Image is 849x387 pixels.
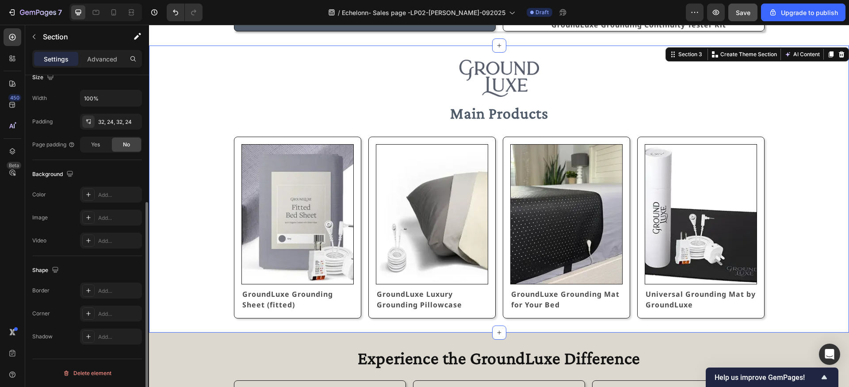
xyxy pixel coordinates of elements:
p: Universal Grounding Mat by GroundLuxe [497,264,607,285]
div: Add... [98,191,140,199]
div: Add... [98,310,140,318]
p: Settings [44,54,69,64]
div: 32, 24, 32, 24 [98,118,140,126]
p: GroundLuxe Grounding Sheet (fitted) [93,264,204,285]
span: Help us improve GemPages! [715,373,819,382]
div: Beta [7,162,21,169]
div: Add... [98,237,140,245]
div: Background [32,169,75,180]
button: AI Content [634,24,673,35]
div: Corner [32,310,50,318]
p: GroundLuxe Luxury Grounding Pillowcase [228,264,338,285]
div: Padding [32,118,53,126]
div: Size [32,72,56,84]
span: Yes [91,141,100,149]
div: 450 [8,94,21,101]
div: Border [32,287,50,295]
span: Echelonn- Sales page -LP02-[PERSON_NAME]-092025 [342,8,505,17]
p: Advanced [87,54,117,64]
p: 7 [58,7,62,18]
span: Draft [535,8,549,16]
div: Shadow [32,333,53,341]
img: gempages_574793632628867871-7c392f45-3eb8-450e-999a-b1fd00182121.webp [496,119,608,260]
span: / [338,8,340,17]
h2: Experience the GroundLuxe Difference [85,322,616,345]
img: gempages_574793632628867871-376b756f-a2ee-4a1a-8a92-ff22ac32a235.png [310,35,390,72]
div: Width [32,94,47,102]
p: Section [43,31,115,42]
p: GroundLuxe Grounding Mat for Your Bed [362,264,473,285]
div: Add... [98,333,140,341]
div: Add... [98,214,140,222]
img: gempages_574793632628867871-c66824fa-a57b-4b45-9235-382bb7ea808c.webp [361,119,474,260]
p: Main Products [86,77,615,100]
button: Upgrade to publish [761,4,845,21]
span: No [123,141,130,149]
div: Image [32,214,48,222]
div: Page padding [32,141,75,149]
button: 7 [4,4,66,21]
div: Undo/Redo [167,4,203,21]
div: Video [32,237,46,245]
iframe: Design area [149,25,849,387]
button: Delete element [32,366,142,380]
div: Shape [32,264,61,276]
img: gempages_574793632628867871-0216fe48-c64b-43e3-a576-7207c2b571f9.webp [227,119,339,260]
div: Color [32,191,46,199]
button: Save [728,4,757,21]
div: Open Intercom Messenger [819,344,840,365]
p: Create Theme Section [571,26,628,34]
img: gempages_574793632628867871-f9e6333a-0edb-4235-95e6-86565ee55400.webp [92,119,205,260]
div: Section 3 [528,26,555,34]
input: Auto [80,90,141,106]
div: Upgrade to publish [769,8,838,17]
div: Delete element [63,368,111,379]
button: Show survey - Help us improve GemPages! [715,372,830,383]
span: Save [736,9,750,16]
div: Add... [98,287,140,295]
